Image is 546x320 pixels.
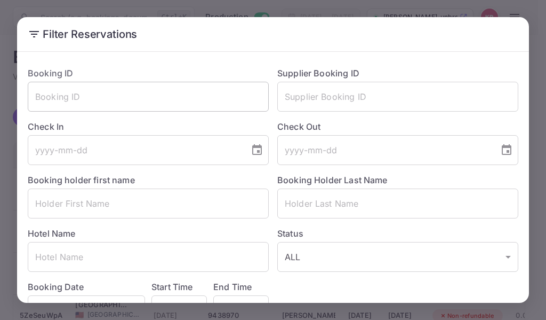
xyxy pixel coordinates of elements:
label: Status [277,227,518,240]
input: Holder Last Name [277,189,518,218]
label: Booking holder first name [28,175,135,185]
input: yyyy-mm-dd [28,135,242,165]
label: Check In [28,120,269,133]
input: Booking ID [28,82,269,112]
label: Check Out [277,120,518,133]
input: yyyy-mm-dd [277,135,492,165]
label: Supplier Booking ID [277,68,359,79]
input: Hotel Name [28,242,269,272]
label: Start Time [151,282,193,292]
input: Holder First Name [28,189,269,218]
label: Hotel Name [28,228,76,239]
div: ALL [277,242,518,272]
label: Booking ID [28,68,74,79]
input: Supplier Booking ID [277,82,518,112]
button: Choose date [496,139,517,161]
label: End Time [213,282,252,292]
button: Choose date [246,139,268,161]
label: Booking Date [28,280,145,293]
h2: Filter Reservations [17,17,529,51]
label: Booking Holder Last Name [277,175,388,185]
